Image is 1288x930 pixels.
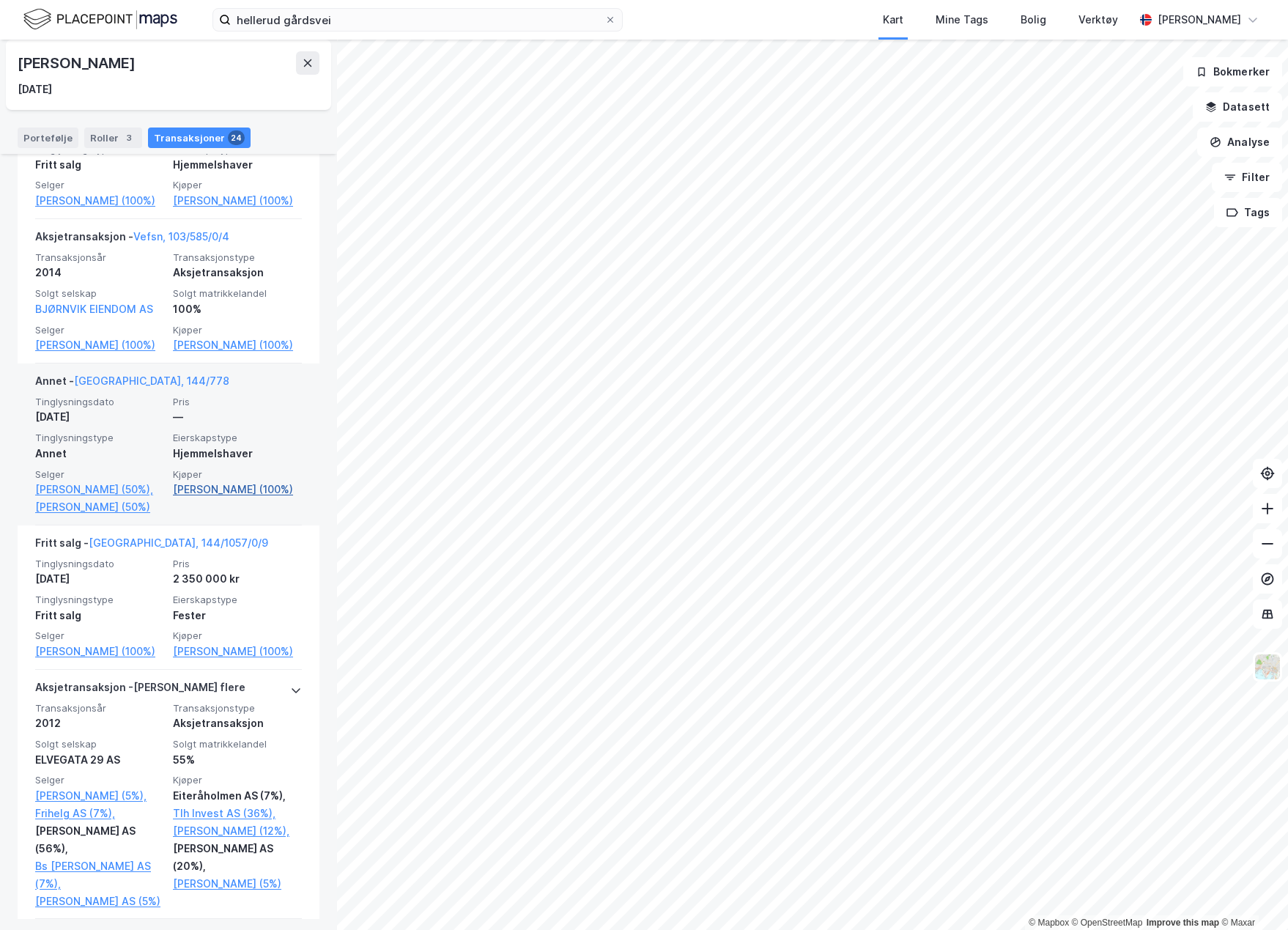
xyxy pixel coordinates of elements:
button: Datasett [1193,92,1282,122]
span: Transaksjonsår [35,702,164,715]
a: OpenStreetMap [1072,918,1143,928]
div: Annet - [35,372,229,396]
span: Selger [35,774,164,786]
span: Selger [35,179,164,191]
a: Bs [PERSON_NAME] AS (7%), [35,857,164,893]
div: [PERSON_NAME] AS (20%), [173,840,302,875]
span: Transaksjonstype [173,251,302,264]
span: Tinglysningsdato [35,396,164,408]
div: [DATE] [18,81,52,98]
span: Solgt selskap [35,738,164,750]
span: Solgt selskap [35,287,164,300]
a: [PERSON_NAME] (50%), [35,481,164,498]
img: Z [1254,653,1281,681]
div: Portefølje [18,128,78,148]
div: Annet [35,445,164,462]
div: Mine Tags [936,11,988,29]
div: [DATE] [35,408,164,426]
div: 2014 [35,264,164,281]
div: Aksjetransaksjon - [PERSON_NAME] flere [35,679,245,702]
span: Solgt matrikkelandel [173,738,302,750]
span: Selger [35,630,164,642]
div: 100% [173,300,302,318]
a: [GEOGRAPHIC_DATA], 144/1057/0/9 [89,536,268,549]
div: 2012 [35,715,164,732]
div: Hjemmelshaver [173,156,302,174]
div: Verktøy [1078,11,1118,29]
img: logo.f888ab2527a4732fd821a326f86c7f29.svg [23,7,177,32]
span: Tinglysningsdato [35,558,164,570]
button: Analyse [1197,128,1282,157]
div: Aksjetransaksjon [173,264,302,281]
span: Pris [173,558,302,570]
span: Selger [35,468,164,481]
a: [PERSON_NAME] (5%), [35,787,164,805]
div: [PERSON_NAME] [18,51,138,75]
a: Frihelg AS (7%), [35,805,164,822]
a: Improve this map [1147,918,1219,928]
div: Hjemmelshaver [173,445,302,462]
a: [PERSON_NAME] (12%), [173,822,302,840]
span: Selger [35,324,164,336]
input: Søk på adresse, matrikkel, gårdeiere, leietakere eller personer [231,9,604,31]
div: Roller [84,128,142,148]
div: Kart [883,11,903,29]
div: Aksjetransaksjon [173,715,302,732]
div: Fritt salg [35,156,164,174]
div: Transaksjoner [148,128,251,148]
span: Eierskapstype [173,432,302,444]
span: Kjøper [173,179,302,191]
div: Aksjetransaksjon - [35,228,229,251]
div: 24 [228,130,245,145]
a: [PERSON_NAME] (100%) [173,643,302,660]
a: Mapbox [1029,918,1069,928]
span: Transaksjonsår [35,251,164,264]
a: [PERSON_NAME] (100%) [173,192,302,210]
span: Transaksjonstype [173,702,302,715]
div: [DATE] [35,570,164,588]
span: Kjøper [173,324,302,336]
div: Bolig [1021,11,1046,29]
a: [GEOGRAPHIC_DATA], 144/778 [74,374,229,387]
span: Eierskapstype [173,594,302,606]
span: Tinglysningstype [35,594,164,606]
div: ELVEGATA 29 AS [35,751,164,769]
div: [PERSON_NAME] AS (56%), [35,822,164,857]
span: Kjøper [173,468,302,481]
a: [PERSON_NAME] (100%) [173,481,302,498]
span: Pris [173,396,302,408]
iframe: Chat Widget [1215,860,1288,930]
div: 55% [173,751,302,769]
div: Fritt salg [35,607,164,624]
div: Eiteråholmen AS (7%), [173,787,302,805]
a: [PERSON_NAME] (50%) [35,498,164,516]
a: [PERSON_NAME] AS (5%) [35,893,164,910]
a: Vefsn, 103/585/0/4 [133,230,229,243]
div: Fritt salg - [35,534,268,558]
div: 3 [122,130,136,145]
div: [PERSON_NAME] [1158,11,1241,29]
span: Kjøper [173,630,302,642]
div: — [173,408,302,426]
a: [PERSON_NAME] (100%) [173,336,302,354]
div: Fester [173,607,302,624]
a: [PERSON_NAME] (5%) [173,875,302,893]
button: Filter [1212,163,1282,192]
span: Kjøper [173,774,302,786]
span: Solgt matrikkelandel [173,287,302,300]
span: Tinglysningstype [35,432,164,444]
div: 2 350 000 kr [173,570,302,588]
a: [PERSON_NAME] (100%) [35,192,164,210]
button: Bokmerker [1183,57,1282,86]
a: Tlh Invest AS (36%), [173,805,302,822]
a: [PERSON_NAME] (100%) [35,643,164,660]
a: [PERSON_NAME] (100%) [35,336,164,354]
a: BJØRNVIK EIENDOM AS [35,303,153,315]
button: Tags [1214,198,1282,227]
